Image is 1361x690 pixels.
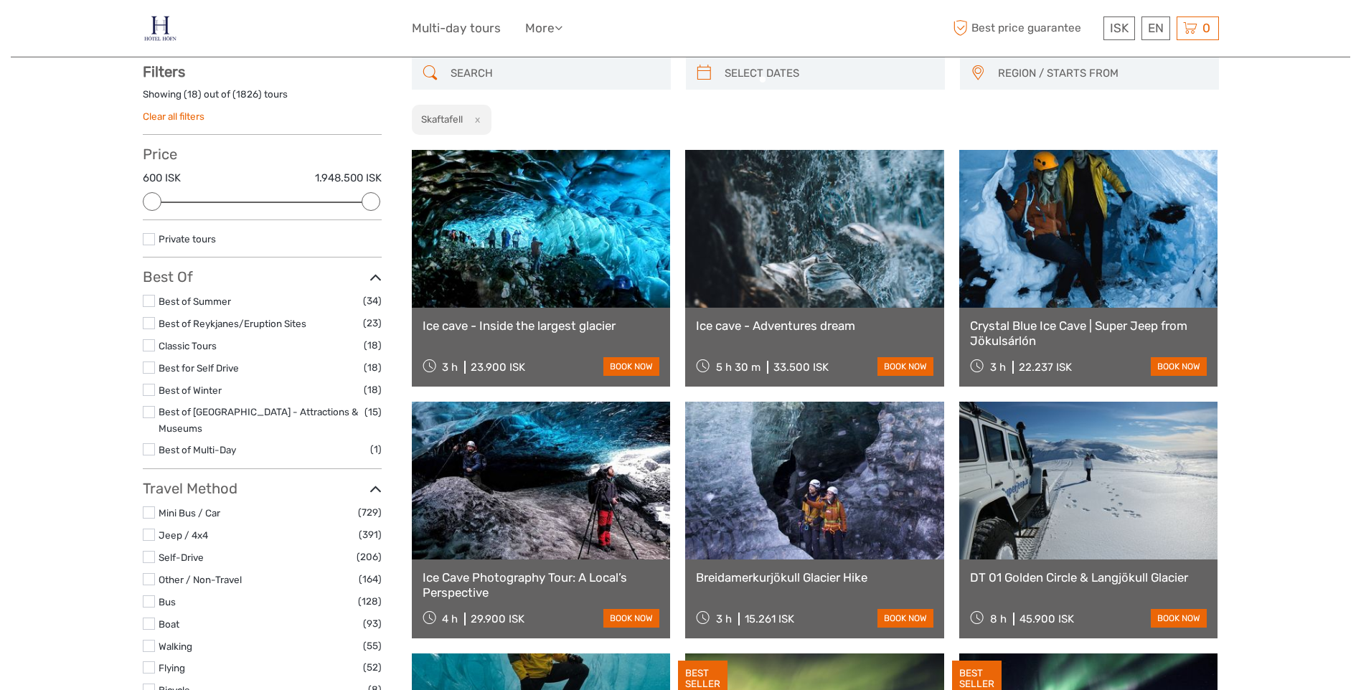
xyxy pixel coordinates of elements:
[716,361,760,374] span: 5 h 30 m
[143,268,382,285] h3: Best Of
[159,618,179,630] a: Boat
[363,638,382,654] span: (55)
[143,63,185,80] strong: Filters
[696,318,933,333] a: Ice cave - Adventures dream
[442,361,458,374] span: 3 h
[315,171,382,186] label: 1.948.500 ISK
[970,318,1207,348] a: Crystal Blue Ice Cave | Super Jeep from Jökulsárlón
[716,613,732,625] span: 3 h
[159,507,220,519] a: Mini Bus / Car
[159,362,239,374] a: Best for Self Drive
[364,359,382,376] span: (18)
[1019,361,1072,374] div: 22.237 ISK
[421,113,463,125] h2: Skaftafell
[159,340,217,351] a: Classic Tours
[159,574,242,585] a: Other / Non-Travel
[358,504,382,521] span: (729)
[423,318,660,333] a: Ice cave - Inside the largest glacier
[1141,16,1170,40] div: EN
[970,570,1207,585] a: DT 01 Golden Circle & Langjökull Glacier
[412,18,501,39] a: Multi-day tours
[471,361,525,374] div: 23.900 ISK
[143,88,382,110] div: Showing ( ) out of ( ) tours
[603,609,659,628] a: book now
[603,357,659,376] a: book now
[877,357,933,376] a: book now
[187,88,198,101] label: 18
[950,16,1100,40] span: Best price guarantee
[159,662,185,674] a: Flying
[363,315,382,331] span: (23)
[370,441,382,458] span: (1)
[1151,357,1207,376] a: book now
[159,233,216,245] a: Private tours
[159,529,208,541] a: Jeep / 4x4
[1200,21,1212,35] span: 0
[143,171,181,186] label: 600 ISK
[445,61,664,86] input: SEARCH
[471,613,524,625] div: 29.900 ISK
[364,404,382,420] span: (15)
[143,110,204,122] a: Clear all filters
[992,62,1212,85] button: REGION / STARTS FROM
[159,406,358,434] a: Best of [GEOGRAPHIC_DATA] - Attractions & Museums
[1151,609,1207,628] a: book now
[990,613,1007,625] span: 8 h
[423,570,660,600] a: Ice Cave Photography Tour: A Local’s Perspective
[363,293,382,309] span: (34)
[159,384,222,396] a: Best of Winter
[159,296,231,307] a: Best of Summer
[773,361,829,374] div: 33.500 ISK
[364,337,382,354] span: (18)
[159,318,306,329] a: Best of Reykjanes/Eruption Sites
[357,549,382,565] span: (206)
[364,382,382,398] span: (18)
[465,112,484,127] button: x
[159,641,192,652] a: Walking
[143,146,382,163] h3: Price
[719,61,938,86] input: SELECT DATES
[745,613,794,625] div: 15.261 ISK
[363,615,382,632] span: (93)
[696,570,933,585] a: Breidamerkurjökull Glacier Hike
[363,659,382,676] span: (52)
[442,613,458,625] span: 4 h
[159,552,204,563] a: Self-Drive
[877,609,933,628] a: book now
[359,526,382,543] span: (391)
[159,596,176,608] a: Bus
[236,88,258,101] label: 1826
[358,593,382,610] span: (128)
[359,571,382,587] span: (164)
[1019,613,1074,625] div: 45.900 ISK
[143,11,178,46] img: 686-49135f22-265b-4450-95ba-bc28a5d02e86_logo_small.jpg
[525,18,562,39] a: More
[1110,21,1129,35] span: ISK
[159,444,236,455] a: Best of Multi-Day
[143,480,382,497] h3: Travel Method
[990,361,1006,374] span: 3 h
